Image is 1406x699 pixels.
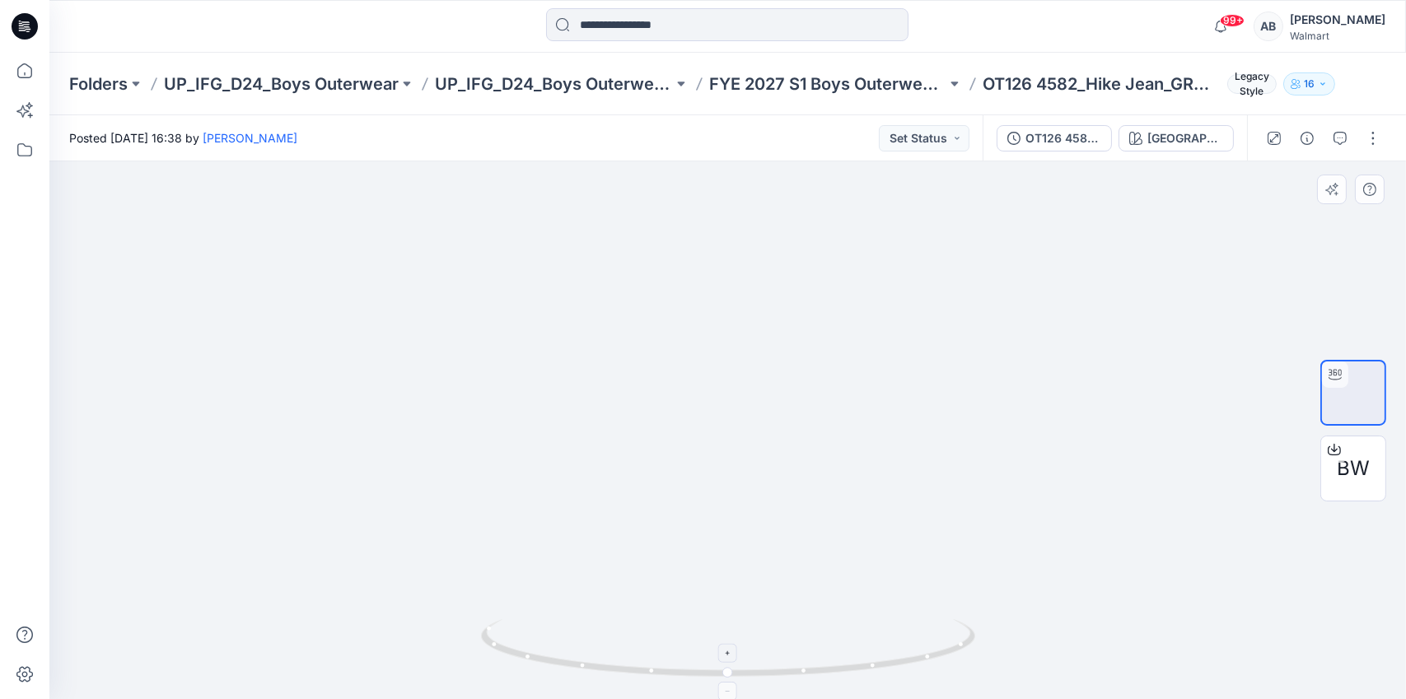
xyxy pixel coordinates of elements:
div: [PERSON_NAME] [1290,10,1385,30]
p: 16 [1304,75,1315,93]
button: OT126 4582_Hike Jean_GRADING VERIFICATION1 [997,125,1112,151]
a: [PERSON_NAME] [203,131,297,145]
button: Legacy Style [1221,72,1277,96]
span: Legacy Style [1227,74,1277,94]
button: 16 [1283,72,1335,96]
a: FYE 2027 S1 Boys Outerwear Grade/Jump size review - ASTM grades [709,72,947,96]
div: OT126 4582_Hike Jean_GRADING VERIFICATION1 [1025,129,1101,147]
div: AB [1254,12,1283,41]
span: BW [1337,454,1370,483]
div: [GEOGRAPHIC_DATA] [1147,129,1223,147]
button: [GEOGRAPHIC_DATA] [1119,125,1234,151]
span: Posted [DATE] 16:38 by [69,129,297,147]
button: Details [1294,125,1320,151]
a: UP_IFG_D24_Boys Outerwear Board [435,72,673,96]
span: 99+ [1220,14,1245,27]
p: OT126 4582_Hike Jean_GRADING VERIFICATION1 [983,72,1221,96]
div: Walmart [1290,30,1385,42]
a: UP_IFG_D24_Boys Outerwear [164,72,399,96]
a: Folders [69,72,128,96]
